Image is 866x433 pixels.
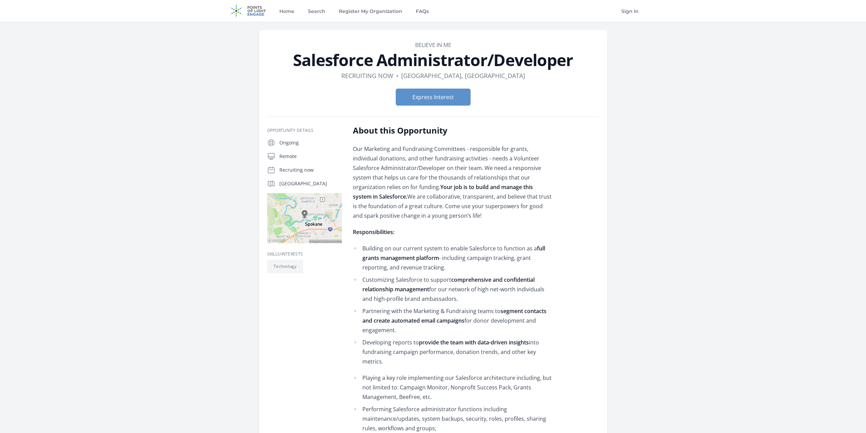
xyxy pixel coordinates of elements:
[362,339,419,346] span: Developing reports to
[279,139,342,146] p: Ongoing
[267,260,303,273] li: Technology
[401,71,525,80] dd: [GEOGRAPHIC_DATA], [GEOGRAPHIC_DATA]
[396,89,471,106] button: Express Interest
[353,193,552,219] span: We are collaborative, transparent, and believe that trust is the foundation of a great culture. C...
[267,128,342,133] h3: Opportunity Details
[353,125,552,136] h2: About this Opportunity
[362,374,552,401] span: Playing a key role implementing our Salesforce architecture including, but not limited to: Campai...
[415,41,451,49] a: Believe in Me
[267,52,599,68] h1: Salesforce Administrator/Developer
[341,71,393,80] dd: Recruiting now
[362,339,539,365] span: into fundraising campaign performance, donation trends, and other key metrics.
[279,153,342,160] p: Remote
[362,254,531,271] span: - including campaign tracking, grant reporting, and revenue tracking.
[353,145,541,191] span: Our Marketing and Fundraising Committees - responsible for grants, individual donations, and othe...
[396,71,398,80] div: •
[353,228,394,236] strong: Responsibilities:
[362,276,451,283] span: Customizing Salesforce to support
[267,251,342,257] h3: Skills/Interests
[419,339,529,346] strong: provide the team with data-driven insights
[279,180,342,187] p: [GEOGRAPHIC_DATA]
[362,307,501,315] span: Partnering with the Marketing & Fundraising teams to
[353,183,533,200] strong: Your job is to build and manage this system in Salesforce.
[267,193,342,243] img: Map
[362,405,546,432] span: Performing Salesforce administrator functions including maintenance/updates, system backups, secu...
[362,285,544,303] span: for our network of high net-worth individuals and high-profile brand ambassadors.
[362,245,537,252] span: Building on our current system to enable Salesforce to function as a
[279,167,342,173] p: Recruiting now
